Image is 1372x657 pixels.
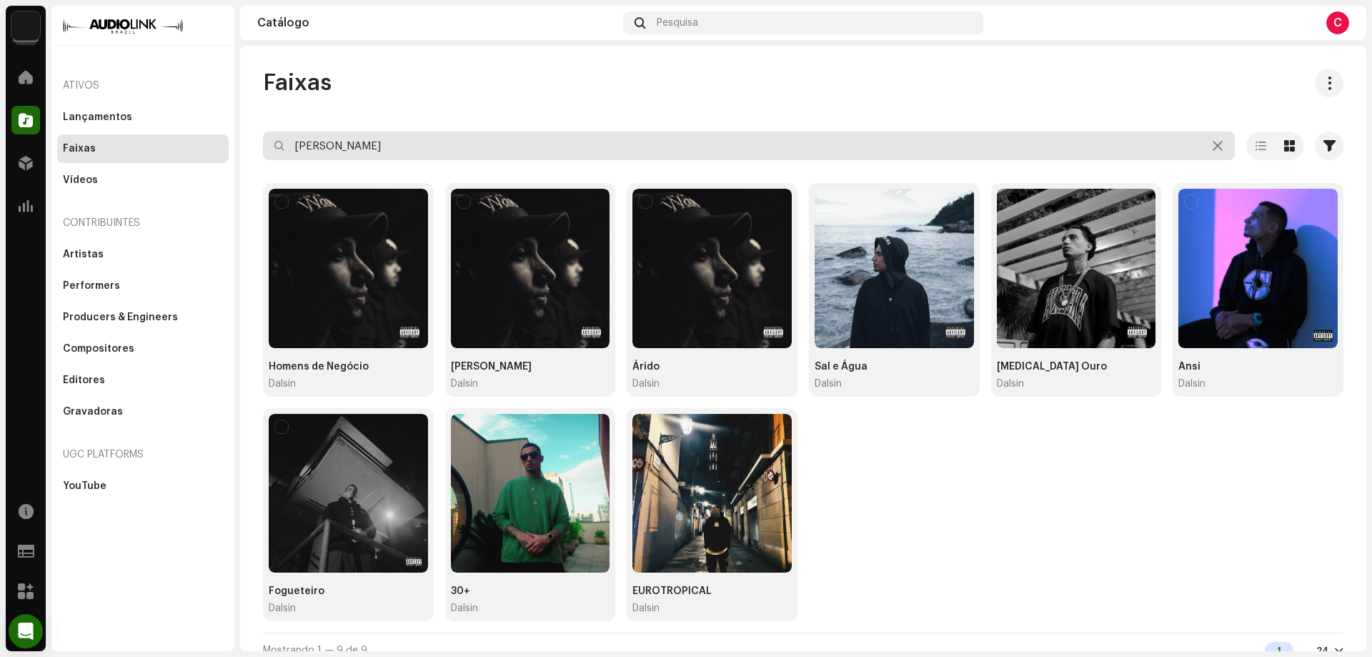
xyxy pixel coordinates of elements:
[1178,377,1206,391] span: Dalsin
[269,584,324,598] div: Dalsin
[57,335,229,363] re-m-nav-item: Compositores
[269,377,296,391] span: Dalsin
[657,17,698,29] span: Pesquisa
[57,240,229,269] re-m-nav-item: Artistas
[632,584,712,598] div: Dalsin
[1326,11,1349,34] div: C
[63,312,178,323] div: Producers & Engineers
[632,360,660,374] div: Dalsin
[63,112,132,123] div: Lançamentos
[57,472,229,500] re-m-nav-item: YouTube
[815,360,868,374] div: Dalsin
[57,69,229,103] re-a-nav-header: Ativos
[257,17,617,29] div: Catálogo
[815,377,842,391] span: Dalsin
[997,377,1024,391] span: Dalsin
[63,343,134,355] div: Compositores
[63,249,104,260] div: Artistas
[269,360,369,374] div: Dalsin
[57,303,229,332] re-m-nav-item: Producers & Engineers
[1316,645,1329,656] div: 24
[57,134,229,163] re-m-nav-item: Faixas
[451,377,478,391] span: Dalsin
[57,397,229,426] re-m-nav-item: Gravadoras
[57,366,229,395] re-m-nav-item: Editores
[57,438,229,472] re-a-nav-header: UGC Platforms
[57,166,229,194] re-m-nav-item: Vídeos
[63,280,120,292] div: Performers
[269,601,296,616] span: Dalsin
[263,69,332,97] span: Faixas
[451,601,478,616] span: Dalsin
[632,377,660,391] span: Dalsin
[57,103,229,132] re-m-nav-item: Lançamentos
[63,143,96,154] div: Faixas
[632,601,660,616] span: Dalsin
[63,406,123,418] div: Gravadoras
[9,614,43,648] div: Open Intercom Messenger
[63,174,98,186] div: Vídeos
[57,206,229,240] re-a-nav-header: Contribuintes
[57,272,229,300] re-m-nav-item: Performers
[263,132,1235,160] input: Pesquisa
[11,11,40,40] img: 730b9dfe-18b5-4111-b483-f30b0c182d82
[997,360,1107,374] div: Dalsin
[451,584,478,598] div: Dalsin
[63,375,105,386] div: Editores
[263,646,367,656] span: Mostrando 1 — 9 de 9
[63,480,106,492] div: YouTube
[1178,360,1206,374] div: Dalsin
[451,360,532,374] div: Dalsin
